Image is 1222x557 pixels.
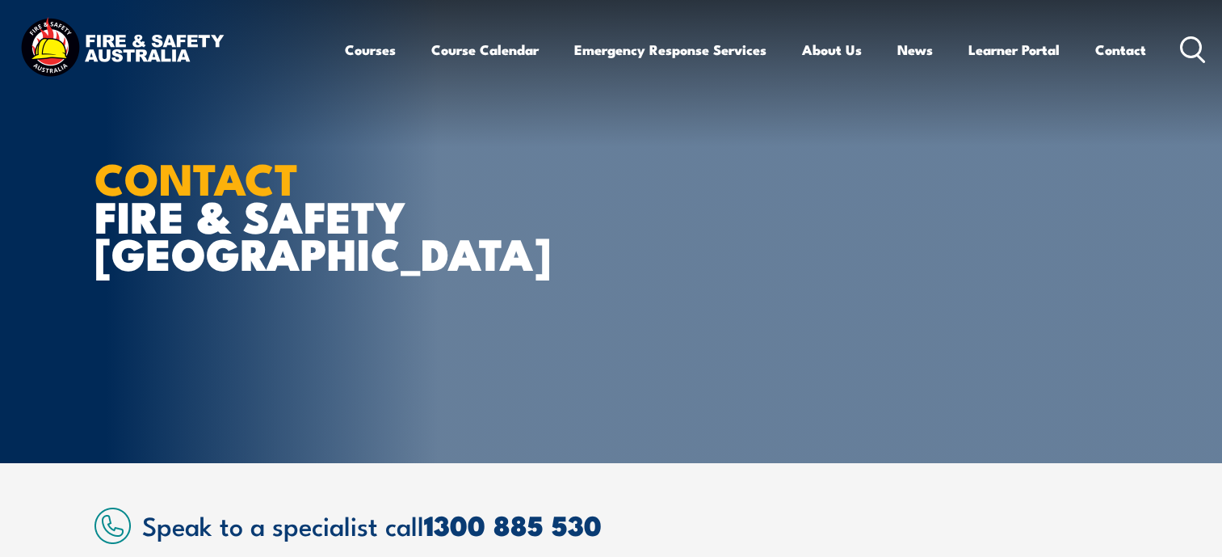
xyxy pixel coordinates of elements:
strong: CONTACT [94,143,299,210]
h1: FIRE & SAFETY [GEOGRAPHIC_DATA] [94,158,493,272]
a: Emergency Response Services [574,28,766,71]
a: Courses [345,28,396,71]
a: News [897,28,933,71]
h2: Speak to a specialist call [142,510,1128,539]
a: Course Calendar [431,28,539,71]
a: 1300 885 530 [424,503,602,546]
a: Contact [1095,28,1146,71]
a: Learner Portal [968,28,1060,71]
a: About Us [802,28,862,71]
